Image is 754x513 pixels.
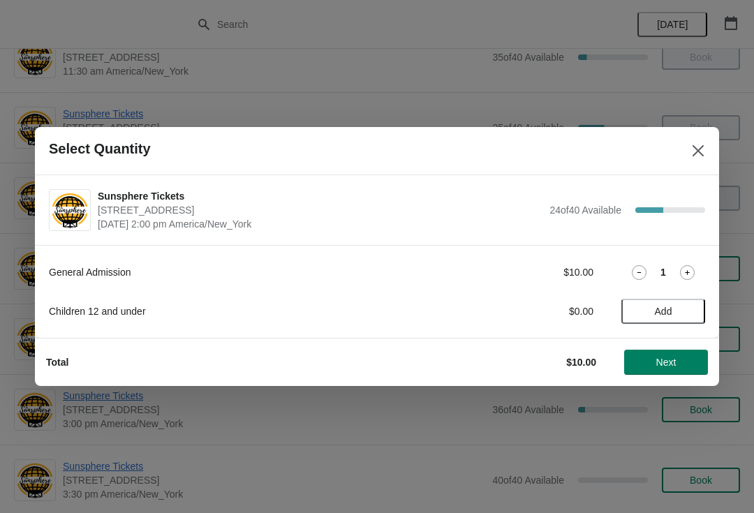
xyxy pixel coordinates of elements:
[624,350,708,375] button: Next
[655,306,672,317] span: Add
[98,217,542,231] span: [DATE] 2:00 pm America/New_York
[49,304,436,318] div: Children 12 and under
[46,357,68,368] strong: Total
[50,191,90,230] img: Sunsphere Tickets | 810 Clinch Avenue, Knoxville, TN, USA | October 15 | 2:00 pm America/New_York
[49,265,436,279] div: General Admission
[98,203,542,217] span: [STREET_ADDRESS]
[621,299,705,324] button: Add
[49,141,151,157] h2: Select Quantity
[566,357,596,368] strong: $10.00
[549,205,621,216] span: 24 of 40 Available
[464,304,593,318] div: $0.00
[656,357,677,368] span: Next
[686,138,711,163] button: Close
[98,189,542,203] span: Sunsphere Tickets
[660,265,666,279] strong: 1
[464,265,593,279] div: $10.00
